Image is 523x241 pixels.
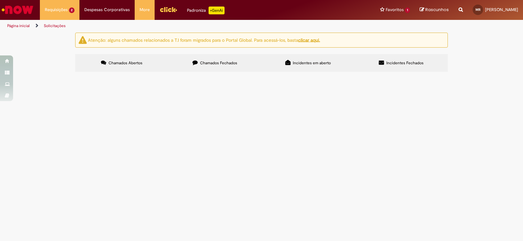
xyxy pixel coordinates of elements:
[160,5,177,14] img: click_logo_yellow_360x200.png
[1,3,34,16] img: ServiceNow
[5,20,344,32] ul: Trilhas de página
[405,8,410,13] span: 1
[476,8,481,12] span: MR
[88,37,320,43] ng-bind-html: Atenção: alguns chamados relacionados a T.I foram migrados para o Portal Global. Para acessá-los,...
[425,7,449,13] span: Rascunhos
[386,7,404,13] span: Favoritos
[420,7,449,13] a: Rascunhos
[293,60,331,66] span: Incidentes em aberto
[386,60,424,66] span: Incidentes Fechados
[44,23,66,28] a: Solicitações
[84,7,130,13] span: Despesas Corporativas
[109,60,143,66] span: Chamados Abertos
[200,60,237,66] span: Chamados Fechados
[209,7,225,14] p: +GenAi
[485,7,518,12] span: [PERSON_NAME]
[45,7,68,13] span: Requisições
[187,7,225,14] div: Padroniza
[69,8,75,13] span: 2
[298,37,320,43] a: clicar aqui.
[7,23,30,28] a: Página inicial
[140,7,150,13] span: More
